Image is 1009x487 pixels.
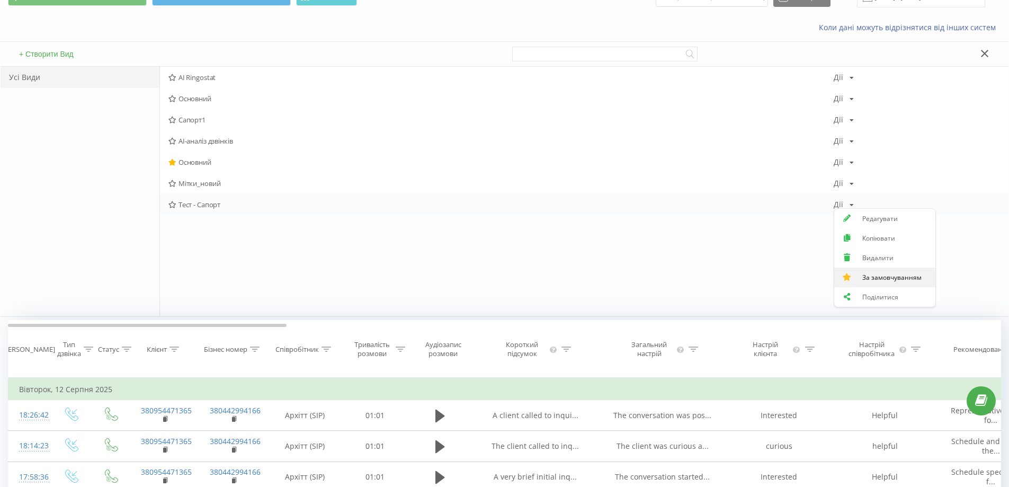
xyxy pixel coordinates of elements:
div: Клієнт [147,345,167,354]
span: Основний [168,158,834,166]
td: Helpful [832,400,938,431]
span: Тест - Сапорт [168,201,834,208]
div: Дії [834,158,843,166]
div: Тип дзвінка [57,340,81,358]
a: Коли дані можуть відрізнятися вiд інших систем [819,22,1001,32]
div: Настрій співробітника [846,340,897,358]
div: Дії [834,116,843,123]
a: 380442994166 [210,436,261,446]
span: The client called to inq... [492,441,579,451]
a: 380954471365 [141,467,192,477]
span: AI Ringostat [168,74,834,81]
span: The client was curious a... [617,441,709,451]
td: Архітт (SIP) [268,431,342,462]
span: A client called to inqui... [493,410,578,420]
span: The conversation was pos... [613,410,711,420]
div: Усі Види [1,67,159,88]
span: Редагувати [862,214,898,223]
div: Співробітник [275,345,319,354]
button: + Створити Вид [16,49,77,59]
div: [PERSON_NAME] [2,345,55,354]
div: Дії [834,74,843,81]
a: 380954471365 [141,405,192,415]
span: AI-аналіз дзвінків [168,137,834,145]
div: Аудіозапис розмови [417,340,469,358]
div: Бізнес номер [204,345,247,354]
td: 01:01 [342,400,408,431]
div: 18:14:23 [19,436,40,456]
div: Дії [834,201,843,208]
a: 380954471365 [141,436,192,446]
div: Короткий підсумок [497,340,548,358]
div: Загальний настрій [624,340,675,358]
span: Видалити [862,253,894,262]
div: Дії [834,180,843,187]
td: Архітт (SIP) [268,400,342,431]
td: helpful [832,431,938,462]
span: Копіювати [862,234,895,243]
div: Дії [834,95,843,102]
td: 01:01 [342,431,408,462]
span: За замовчуванням [862,273,922,282]
td: curious [726,431,832,462]
span: Мітки_новий [168,180,834,187]
span: Основний [168,95,834,102]
div: 18:26:42 [19,405,40,426]
div: Дії [834,137,843,145]
span: Сапорт1 [168,116,834,123]
a: 380442994166 [210,405,261,415]
div: Настрій клієнта [740,340,790,358]
div: Тривалість розмови [351,340,393,358]
button: Закрити [977,49,993,60]
div: Статус [98,345,119,354]
td: Interested [726,400,832,431]
span: Поділитися [862,293,898,302]
span: A very brief initial inq... [494,472,577,482]
a: 380442994166 [210,467,261,477]
span: The conversation started... [615,472,710,482]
